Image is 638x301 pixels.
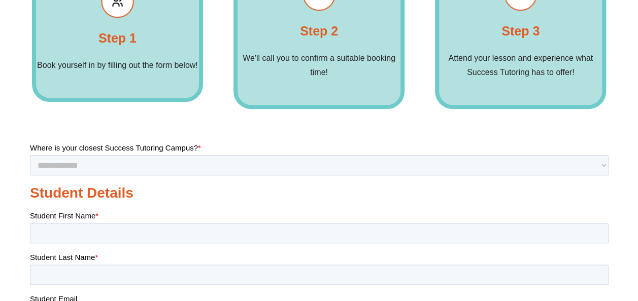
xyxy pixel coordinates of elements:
div: Chatt-widget [587,252,638,301]
p: Book yourself in by filling out the form below! [37,58,198,72]
h4: Step 3 [501,21,540,41]
h4: Step 2 [300,21,338,41]
iframe: Chat Widget [587,252,638,301]
h4: Step 1 [98,28,137,48]
p: We'll call you to confirm a suitable booking time! [238,51,400,80]
p: Attend your lesson and experience what Success Tutoring has to offer! [439,51,602,80]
